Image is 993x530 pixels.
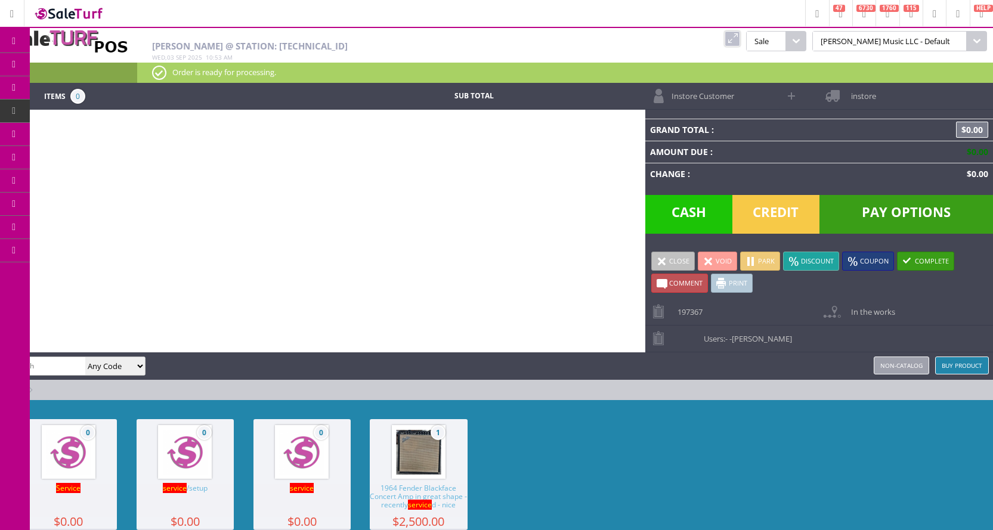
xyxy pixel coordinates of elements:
[935,357,989,374] a: Buy Product
[167,53,174,61] span: 03
[904,5,919,12] span: 115
[44,89,66,102] span: Items
[20,517,117,526] span: $0.00
[370,484,467,517] span: 1964 Fender Blackface Concert Amp in great shape - recently d - nice
[783,252,839,271] a: Discount
[152,41,649,51] h2: [PERSON_NAME] @ Station: [TECHNICAL_ID]
[645,119,861,141] td: Grand Total :
[224,53,233,61] span: am
[206,53,213,61] span: 10
[962,146,988,157] span: $0.00
[408,500,432,510] span: service
[152,53,233,61] span: , :
[672,299,703,317] span: 197367
[729,333,792,344] span: -[PERSON_NAME]
[669,278,703,287] span: Comment
[5,357,85,374] input: Search
[56,483,81,493] span: Service
[645,141,861,163] td: Amount Due :
[698,326,792,344] span: Users:
[856,5,876,12] span: 6730
[725,333,728,344] span: -
[215,53,222,61] span: 53
[711,274,753,293] a: Print
[176,53,186,61] span: Sep
[152,53,165,61] span: Wed
[81,425,95,440] span: 0
[163,483,187,493] span: service
[197,425,212,440] span: 0
[698,252,737,271] a: Void
[880,5,899,12] span: 1760
[137,517,234,526] span: $0.00
[666,83,734,101] span: Instore Customer
[33,5,105,21] img: SaleTurf
[833,5,845,12] span: 47
[845,83,876,101] span: instore
[842,252,894,271] a: Coupon
[845,299,895,317] span: In the works
[290,483,314,493] span: service
[253,517,351,526] span: $0.00
[874,357,929,374] a: Non-catalog
[819,195,993,234] span: Pay Options
[645,163,861,185] td: Change :
[370,517,467,526] span: $2,500.00
[152,66,978,79] p: Order is ready for processing.
[314,425,329,440] span: 0
[645,195,732,234] span: Cash
[746,31,785,51] span: Sale
[431,425,446,440] span: 1
[812,31,967,51] span: [PERSON_NAME] Music LLC - Default
[740,252,780,271] a: Park
[732,195,819,234] span: Credit
[70,89,85,104] span: 0
[387,89,561,104] td: Sub Total
[188,53,202,61] span: 2025
[974,5,993,12] span: HELP
[651,252,695,271] a: Close
[137,484,234,517] span: /setup
[956,122,988,138] span: $0.00
[962,168,988,179] span: $0.00
[897,252,954,271] a: Complete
